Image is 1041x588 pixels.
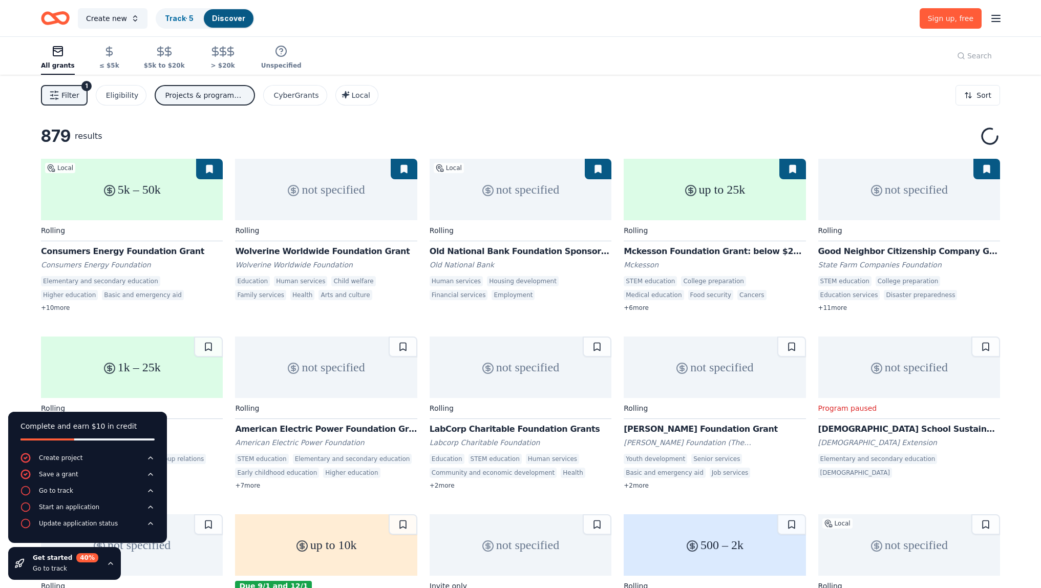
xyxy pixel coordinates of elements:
[106,89,139,101] div: Eligibility
[920,8,982,29] a: Sign up, free
[955,85,1000,106] button: Sort
[45,163,75,173] div: Local
[681,276,746,286] div: College preparation
[710,468,751,478] div: Job services
[818,290,880,300] div: Education services
[20,469,155,486] button: Save a grant
[39,487,73,495] div: Go to track
[430,226,454,235] div: Rolling
[209,61,237,70] div: > $20k
[33,553,98,562] div: Get started
[209,41,237,75] button: > $20k
[430,276,483,286] div: Human services
[434,163,464,173] div: Local
[235,404,259,412] div: Rolling
[430,437,611,448] div: Labcorp Charitable Foundation
[39,503,99,511] div: Start an application
[39,454,82,462] div: Create project
[293,454,412,464] div: Elementary and secondary education
[41,304,223,312] div: + 10 more
[818,304,1000,312] div: + 11 more
[818,159,1000,312] a: not specifiedRollingGood Neighbor Citizenship Company GrantsState Farm Companies FoundationSTEM e...
[155,85,255,106] button: Projects & programming, General operations, Training and capacity building
[235,226,259,235] div: Rolling
[20,486,155,502] button: Go to track
[884,290,957,300] div: Disaster preparedness
[624,337,805,398] div: not specified
[235,337,417,398] div: not specified
[41,226,65,235] div: Rolling
[624,423,805,435] div: [PERSON_NAME] Foundation Grant
[954,14,973,23] span: , free
[33,564,98,573] div: Go to track
[928,14,973,23] span: Sign up
[76,553,98,562] div: 40 %
[20,518,155,535] button: Update application status
[235,514,417,576] div: up to 10k
[624,454,687,464] div: Youth development
[818,226,842,235] div: Rolling
[144,61,185,70] div: $5k to $20k
[61,89,79,101] span: Filter
[624,290,684,300] div: Medical education
[20,453,155,469] button: Create project
[274,276,327,286] div: Human services
[818,260,1000,270] div: State Farm Companies Foundation
[41,41,75,75] button: All grants
[20,420,155,432] div: Complete and earn $10 in credit
[430,290,488,300] div: Financial services
[492,290,535,300] div: Employment
[41,245,223,258] div: Consumers Energy Foundation Grant
[335,85,378,106] button: Local
[818,404,877,412] div: Program paused
[624,226,648,235] div: Rolling
[41,85,88,106] button: Filter1
[41,61,75,70] div: All grants
[41,290,98,300] div: Higher education
[144,41,185,75] button: $5k to $20k
[487,276,559,286] div: Housing development
[469,454,522,464] div: STEM education
[261,61,302,70] div: Unspecified
[430,245,611,258] div: Old National Bank Foundation Sponsorships
[818,337,1000,481] a: not specifiedProgram paused[DEMOGRAPHIC_DATA] School Sustainability Initiative Grant[DEMOGRAPHIC_...
[99,41,119,75] button: ≤ $5k
[818,337,1000,398] div: not specified
[235,468,319,478] div: Early childhood education
[737,290,767,300] div: Cancers
[235,454,288,464] div: STEM education
[78,8,147,29] button: Create new
[20,502,155,518] button: Start an application
[430,159,611,220] div: not specified
[818,514,1000,576] div: not specified
[624,437,805,448] div: [PERSON_NAME] Foundation (The [PERSON_NAME] Foundation)
[624,481,805,490] div: + 2 more
[39,470,78,478] div: Save a grant
[235,423,417,435] div: American Electric Power Foundation Grants
[876,276,941,286] div: College preparation
[102,290,184,300] div: Basic and emergency aid
[691,454,742,464] div: Senior services
[430,468,557,478] div: Community and economic development
[235,337,417,490] a: not specifiedRollingAmerican Electric Power Foundation GrantsAmerican Electric Power FoundationST...
[235,159,417,220] div: not specified
[430,481,611,490] div: + 2 more
[96,85,147,106] button: Eligibility
[235,481,417,490] div: + 7 more
[430,337,611,490] a: not specifiedRollingLabCorp Charitable Foundation GrantsLabcorp Charitable FoundationEducationSTE...
[624,276,677,286] div: STEM education
[624,159,805,220] div: up to 25k
[212,14,245,23] a: Discover
[235,437,417,448] div: American Electric Power Foundation
[430,260,611,270] div: Old National Bank
[624,245,805,258] div: Mckesson Foundation Grant: below $25,000
[976,89,991,101] span: Sort
[818,468,892,478] div: [DEMOGRAPHIC_DATA]
[430,337,611,398] div: not specified
[318,290,372,300] div: Arts and culture
[41,337,223,481] a: 1k – 25kRollingAvnet Cares GrantsAvnet Inc.STEM educationDiversity and intergroup relationsEnviro...
[41,6,70,30] a: Home
[99,61,119,70] div: ≤ $5k
[235,276,270,286] div: Education
[561,468,585,478] div: Health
